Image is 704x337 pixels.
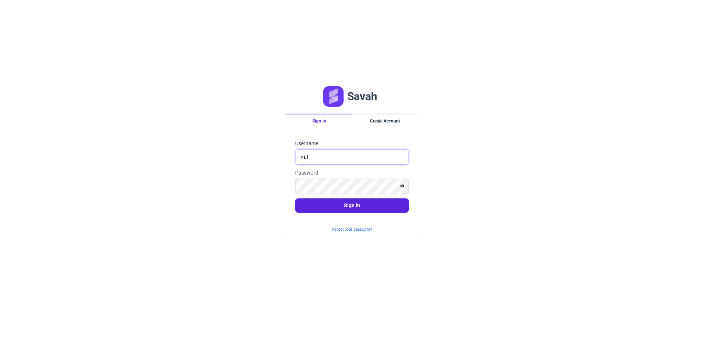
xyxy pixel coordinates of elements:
[295,140,409,147] label: Username
[352,114,418,128] button: Create Account
[667,302,704,337] div: Widget de chat
[347,90,377,103] h1: Savah
[295,169,409,176] label: Password
[667,302,704,337] iframe: Chat Widget
[323,86,344,107] img: Logo
[295,198,409,213] button: Sign in
[329,225,376,235] button: Forgot your password?
[396,182,409,190] button: Show password
[295,149,409,165] input: Enter Your Username
[286,114,352,128] button: Sign In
